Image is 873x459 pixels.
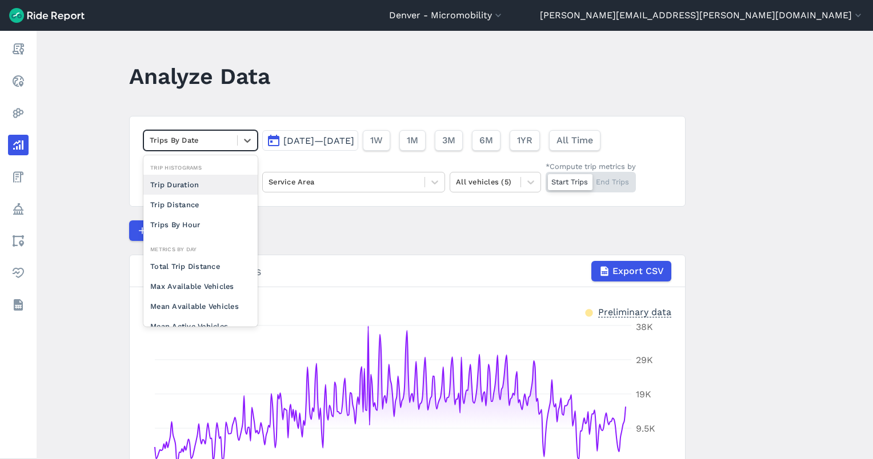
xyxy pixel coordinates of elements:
[143,244,258,255] div: Metrics By Day
[370,134,383,147] span: 1W
[262,130,358,151] button: [DATE]—[DATE]
[636,321,653,332] tspan: 38K
[472,130,500,151] button: 6M
[363,130,390,151] button: 1W
[510,130,540,151] button: 1YR
[8,71,29,91] a: Realtime
[598,305,671,317] div: Preliminary data
[407,134,418,147] span: 1M
[591,261,671,281] button: Export CSV
[143,256,258,276] div: Total Trip Distance
[556,134,593,147] span: All Time
[129,220,234,241] button: Compare Metrics
[636,389,651,400] tspan: 19K
[636,423,655,434] tspan: 9.5K
[143,215,258,235] div: Trips By Hour
[143,175,258,195] div: Trip Duration
[546,161,636,172] div: *Compute trip metrics by
[129,61,270,92] h1: Analyze Data
[143,276,258,296] div: Max Available Vehicles
[143,316,258,336] div: Mean Active Vehicles
[8,199,29,219] a: Policy
[435,130,463,151] button: 3M
[479,134,493,147] span: 6M
[549,130,600,151] button: All Time
[283,135,354,146] span: [DATE]—[DATE]
[636,355,653,365] tspan: 29K
[8,231,29,251] a: Areas
[8,103,29,123] a: Heatmaps
[9,8,85,23] img: Ride Report
[389,9,504,22] button: Denver - Micromobility
[8,263,29,283] a: Health
[612,264,664,278] span: Export CSV
[399,130,426,151] button: 1M
[143,296,258,316] div: Mean Available Vehicles
[517,134,532,147] span: 1YR
[540,9,864,22] button: [PERSON_NAME][EMAIL_ADDRESS][PERSON_NAME][DOMAIN_NAME]
[8,167,29,187] a: Fees
[8,295,29,315] a: Datasets
[442,134,455,147] span: 3M
[143,261,671,281] div: Trips By Date | Starts
[143,195,258,215] div: Trip Distance
[8,135,29,155] a: Analyze
[143,162,258,173] div: Trip Histograms
[8,39,29,59] a: Report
